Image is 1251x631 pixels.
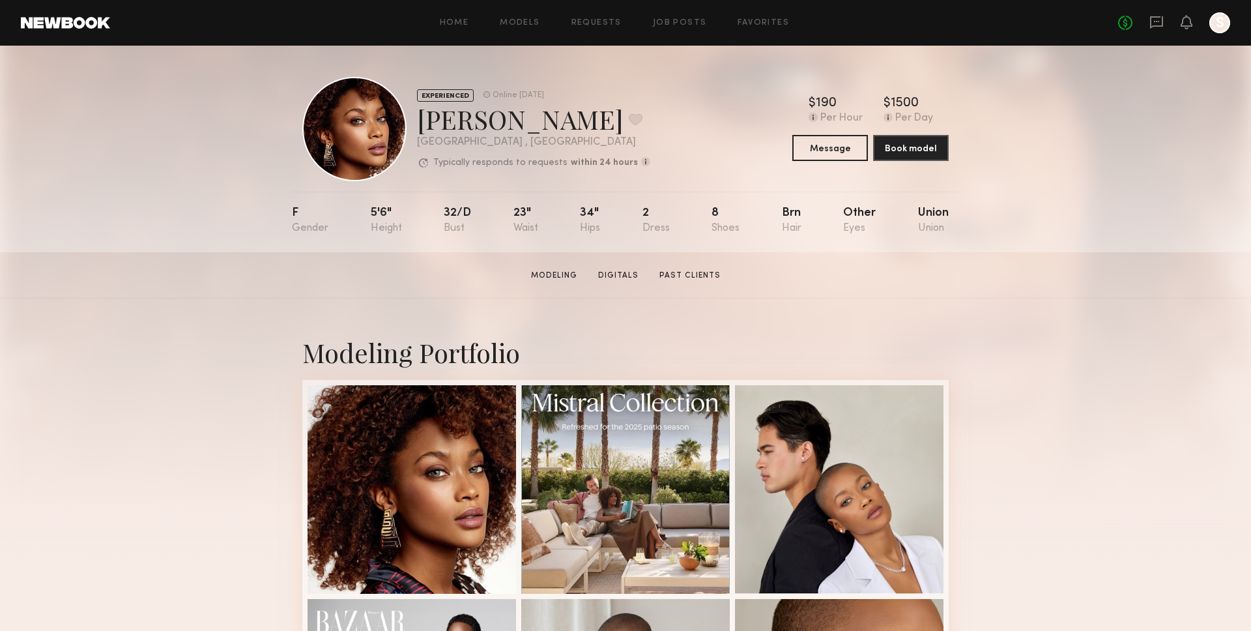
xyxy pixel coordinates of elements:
[526,270,582,282] a: Modeling
[500,19,539,27] a: Models
[440,19,469,27] a: Home
[433,158,568,168] p: Typically responds to requests
[444,207,471,234] div: 32/d
[571,158,638,168] b: within 24 hours
[738,19,789,27] a: Favorites
[513,207,538,234] div: 23"
[654,270,726,282] a: Past Clients
[292,207,328,234] div: F
[891,97,919,110] div: 1500
[873,135,949,161] button: Book model
[580,207,600,234] div: 34"
[884,97,891,110] div: $
[918,207,949,234] div: Union
[843,207,876,234] div: Other
[1209,12,1230,33] a: S
[895,113,933,125] div: Per Day
[712,207,740,234] div: 8
[792,135,868,161] button: Message
[642,207,670,234] div: 2
[371,207,402,234] div: 5'6"
[417,102,650,136] div: [PERSON_NAME]
[653,19,707,27] a: Job Posts
[571,19,622,27] a: Requests
[493,91,544,100] div: Online [DATE]
[302,335,949,370] div: Modeling Portfolio
[820,113,863,125] div: Per Hour
[816,97,837,110] div: 190
[417,89,474,102] div: EXPERIENCED
[417,137,650,148] div: [GEOGRAPHIC_DATA] , [GEOGRAPHIC_DATA]
[809,97,816,110] div: $
[593,270,644,282] a: Digitals
[782,207,801,234] div: Brn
